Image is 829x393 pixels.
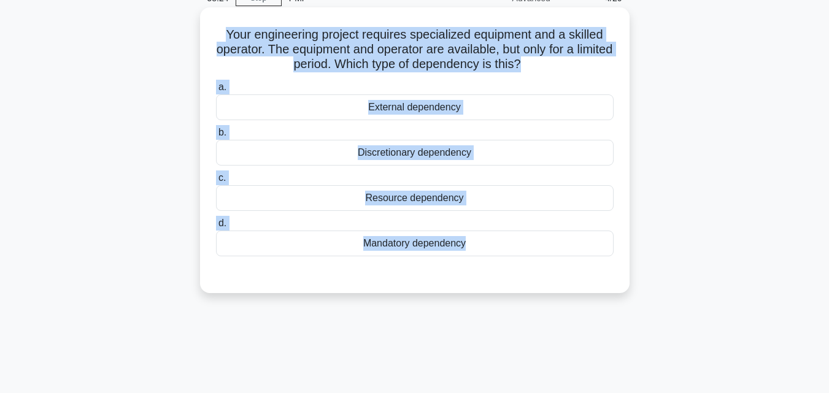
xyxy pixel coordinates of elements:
span: a. [218,82,226,92]
span: d. [218,218,226,228]
h5: Your engineering project requires specialized equipment and a skilled operator. The equipment and... [215,27,615,72]
div: Discretionary dependency [216,140,614,166]
div: Resource dependency [216,185,614,211]
span: c. [218,172,226,183]
div: External dependency [216,94,614,120]
div: Mandatory dependency [216,231,614,256]
span: b. [218,127,226,137]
